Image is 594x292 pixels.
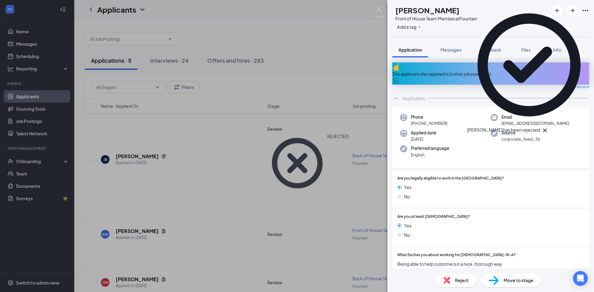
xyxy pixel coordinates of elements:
[397,260,584,267] span: Being able to help customers in a nice, thorough way
[504,277,533,284] span: Move to stage
[501,136,540,142] span: corporate_feed_36
[467,3,591,127] svg: CheckmarkCircle
[411,152,449,158] span: English
[395,15,477,22] div: Front of House Team Member at Fountain
[398,47,422,53] span: Application
[411,114,447,120] span: Phone
[411,145,449,151] span: Preferred language
[392,95,400,102] svg: ChevronUp
[397,214,470,220] span: Are you at least [DEMOGRAPHIC_DATA]?
[441,47,462,53] span: Messages
[404,231,410,238] span: No
[411,130,436,136] span: Applied date
[397,176,504,181] span: Are you legally eligible to work in the [GEOGRAPHIC_DATA]?
[541,127,549,134] svg: Cross
[395,23,423,30] button: PlusAdd a tag
[404,193,410,200] span: No
[395,5,459,15] h1: [PERSON_NAME]
[573,271,588,286] div: Open Intercom Messenger
[411,120,447,126] span: [PHONE_NUMBER]
[402,95,425,101] div: Application
[404,222,411,229] span: Yes
[392,70,589,77] div: This applicant also applied to 1 other job posting(s)
[455,277,469,284] span: Reject
[397,252,516,258] span: What Excites you about working for [DEMOGRAPHIC_DATA]-fil-A?
[404,184,411,191] span: Yes
[467,127,541,134] div: [PERSON_NAME] has been rejected.
[418,25,421,29] svg: Plus
[411,136,436,142] span: [DATE]
[392,77,400,85] svg: ArrowCircle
